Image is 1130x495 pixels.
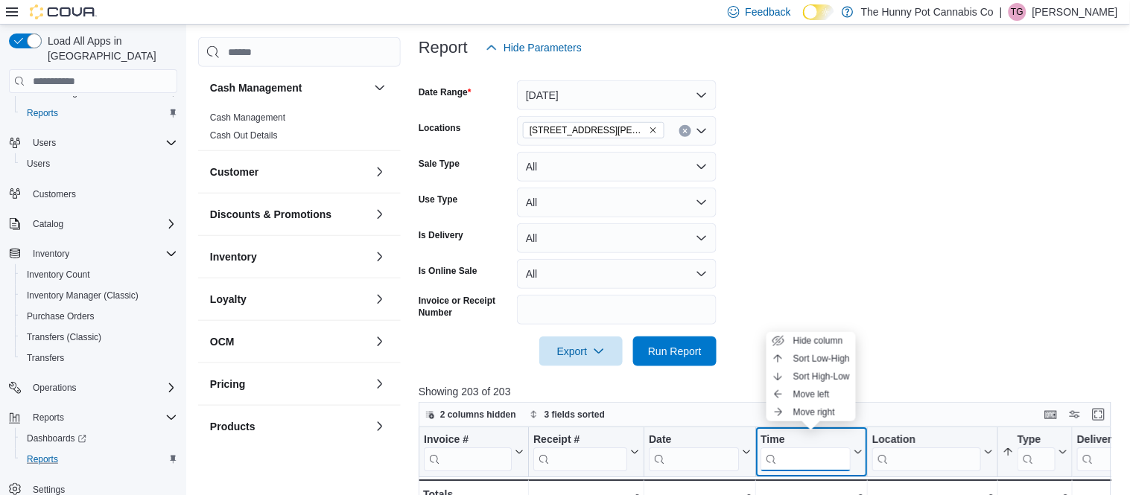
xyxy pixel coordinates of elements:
[21,429,177,447] span: Dashboards
[210,130,278,141] span: Cash Out Details
[21,307,101,325] a: Purchase Orders
[761,433,863,471] button: Time
[21,349,177,367] span: Transfers
[33,188,76,200] span: Customers
[15,306,183,327] button: Purchase Orders
[21,450,177,468] span: Reports
[21,155,177,173] span: Users
[424,433,512,471] div: Invoice #
[533,433,639,471] button: Receipt #
[198,109,401,150] div: Cash Management
[371,375,389,393] button: Pricing
[210,377,245,392] h3: Pricing
[696,125,708,137] button: Open list of options
[371,333,389,351] button: OCM
[424,433,524,471] button: Invoice #
[419,158,460,170] label: Sale Type
[649,126,658,135] button: Remove 659 Upper James St from selection in this group
[210,377,368,392] button: Pricing
[210,165,368,179] button: Customer
[761,433,851,471] div: Time
[33,382,77,394] span: Operations
[210,207,368,222] button: Discounts & Promotions
[649,433,739,447] div: Date
[530,123,646,138] span: [STREET_ADDRESS][PERSON_NAME]
[872,433,981,447] div: Location
[371,205,389,223] button: Discounts & Promotions
[1032,3,1118,21] p: [PERSON_NAME]
[210,207,331,222] h3: Discounts & Promotions
[803,20,804,21] span: Dark Mode
[27,352,64,364] span: Transfers
[793,389,830,400] span: Move left
[3,183,183,205] button: Customers
[21,266,177,284] span: Inventory Count
[548,336,614,366] span: Export
[27,158,50,170] span: Users
[27,107,58,119] span: Reports
[15,103,183,124] button: Reports
[21,266,96,284] a: Inventory Count
[27,245,177,263] span: Inventory
[21,287,145,304] a: Inventory Manager (Classic)
[1018,433,1056,471] div: Type
[27,134,177,152] span: Users
[1077,433,1130,471] div: Delivery
[210,249,368,264] button: Inventory
[419,86,472,98] label: Date Range
[33,137,56,149] span: Users
[210,292,368,307] button: Loyalty
[419,229,463,241] label: Is Delivery
[27,409,177,427] span: Reports
[1000,3,1003,21] p: |
[15,264,183,285] button: Inventory Count
[1042,406,1060,424] button: Keyboard shortcuts
[793,353,850,365] span: Sort Low-High
[27,409,70,427] button: Reports
[861,3,994,21] p: The Hunny Pot Cannabis Co
[419,295,511,319] label: Invoice or Receipt Number
[419,39,468,57] h3: Report
[1090,406,1108,424] button: Enter fullscreen
[1066,406,1084,424] button: Display options
[3,377,183,398] button: Operations
[21,328,107,346] a: Transfers (Classic)
[1012,3,1024,21] span: TG
[27,245,75,263] button: Inventory
[545,409,605,421] span: 3 fields sorted
[27,134,62,152] button: Users
[371,79,389,97] button: Cash Management
[27,379,177,397] span: Operations
[30,4,97,19] img: Cova
[533,433,627,471] div: Receipt # URL
[761,433,851,447] div: Time
[793,371,850,383] span: Sort High-Low
[210,165,258,179] h3: Customer
[21,155,56,173] a: Users
[1009,3,1026,21] div: Tania Gonzalez
[210,334,368,349] button: OCM
[27,453,58,465] span: Reports
[649,433,739,471] div: Date
[524,406,611,424] button: 3 fields sorted
[533,433,627,447] div: Receipt #
[679,125,691,137] button: Clear input
[210,334,235,349] h3: OCM
[517,152,717,182] button: All
[27,432,86,444] span: Dashboards
[419,384,1118,399] p: Showing 203 of 203
[33,248,69,260] span: Inventory
[21,104,177,122] span: Reports
[27,310,95,322] span: Purchase Orders
[1003,433,1067,471] button: Type
[480,33,588,63] button: Hide Parameters
[210,80,368,95] button: Cash Management
[872,433,993,471] button: Location
[21,429,92,447] a: Dashboards
[3,407,183,428] button: Reports
[21,104,64,122] a: Reports
[419,194,457,205] label: Use Type
[15,428,183,449] a: Dashboards
[766,350,856,368] button: Sort Low-High
[517,223,717,253] button: All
